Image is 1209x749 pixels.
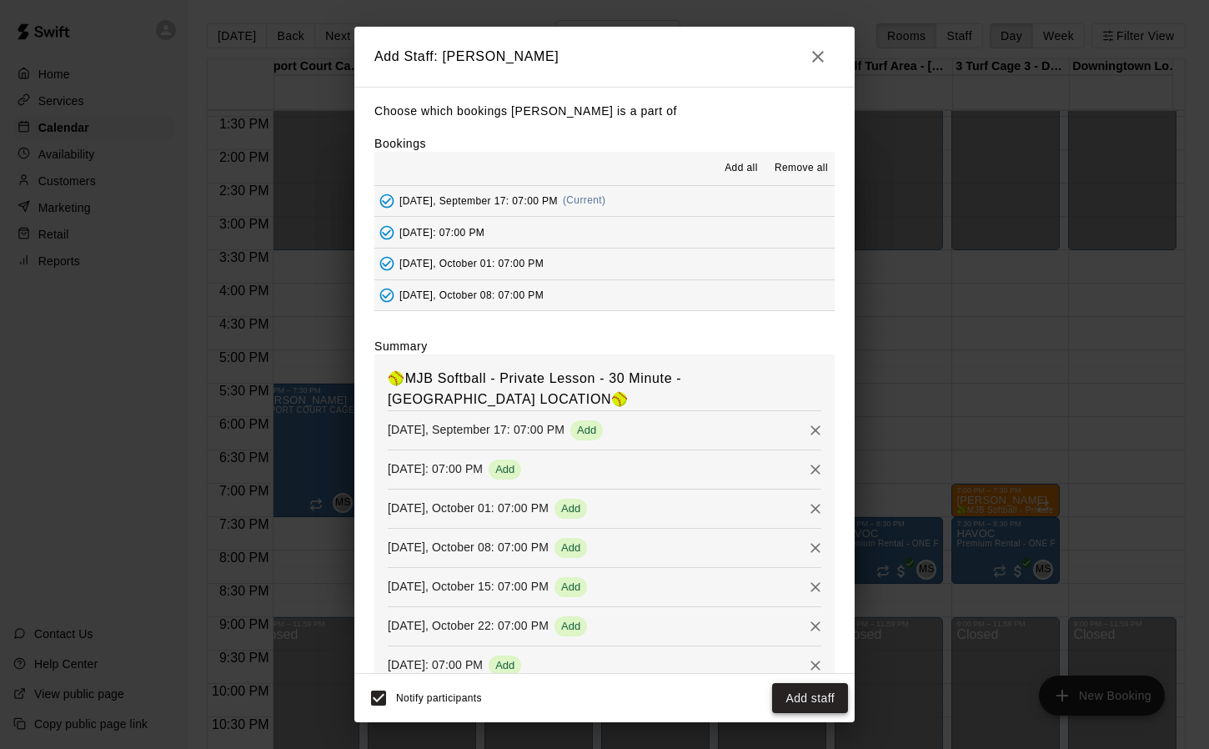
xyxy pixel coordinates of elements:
[489,463,521,475] span: Add
[554,620,587,632] span: Add
[803,535,828,560] button: Remove
[570,424,603,436] span: Add
[489,659,521,671] span: Add
[768,155,835,182] button: Remove all
[374,283,399,308] button: Added - Collect Payment
[374,217,835,248] button: Added - Collect Payment[DATE]: 07:00 PM
[399,226,484,238] span: [DATE]: 07:00 PM
[388,460,483,477] p: [DATE]: 07:00 PM
[803,575,828,600] button: Remove
[399,194,558,206] span: [DATE], September 17: 07:00 PM
[554,581,587,593] span: Add
[374,249,835,279] button: Added - Collect Payment[DATE], October 01: 07:00 PM
[388,539,549,555] p: [DATE], October 08: 07:00 PM
[374,280,835,311] button: Added - Collect Payment[DATE], October 08: 07:00 PM
[388,368,821,410] h6: 🥎MJB Softball - Private Lesson - 30 Minute - [GEOGRAPHIC_DATA] LOCATION🥎
[396,692,482,704] span: Notify participants
[715,155,768,182] button: Add all
[388,617,549,634] p: [DATE], October 22: 07:00 PM
[388,656,483,673] p: [DATE]: 07:00 PM
[803,496,828,521] button: Remove
[374,189,399,214] button: Added - Collect Payment
[399,258,544,269] span: [DATE], October 01: 07:00 PM
[554,502,587,515] span: Add
[563,194,606,206] span: (Current)
[374,220,399,245] button: Added - Collect Payment
[374,101,835,122] p: Choose which bookings [PERSON_NAME] is a part of
[374,251,399,276] button: Added - Collect Payment
[554,541,587,554] span: Add
[803,418,828,443] button: Remove
[388,500,549,516] p: [DATE], October 01: 07:00 PM
[772,683,848,714] button: Add staff
[374,137,426,150] label: Bookings
[374,186,835,217] button: Added - Collect Payment[DATE], September 17: 07:00 PM(Current)
[725,160,758,177] span: Add all
[775,160,828,177] span: Remove all
[803,653,828,678] button: Remove
[388,578,549,595] p: [DATE], October 15: 07:00 PM
[388,421,564,438] p: [DATE], September 17: 07:00 PM
[374,338,428,354] label: Summary
[354,27,855,87] h2: Add Staff: [PERSON_NAME]
[803,457,828,482] button: Remove
[399,289,544,300] span: [DATE], October 08: 07:00 PM
[803,614,828,639] button: Remove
